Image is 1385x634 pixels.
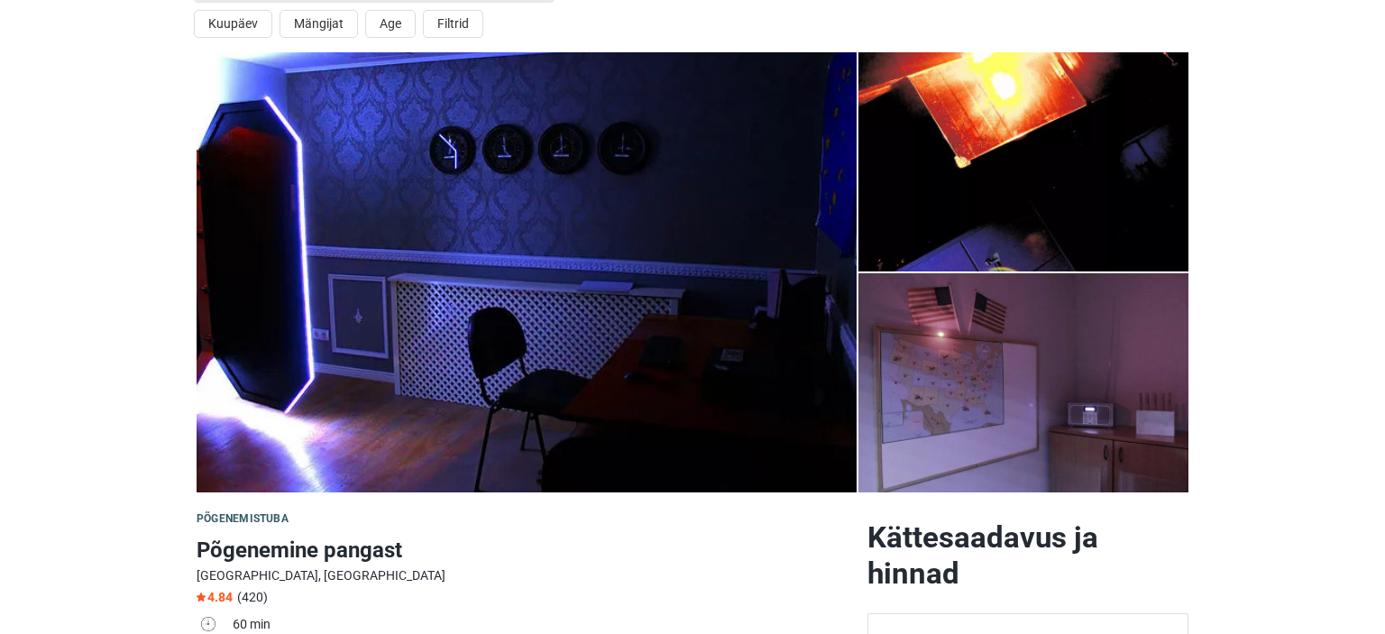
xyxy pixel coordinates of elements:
a: Põgenemine pangast photo 10 [197,52,857,492]
h1: Põgenemine pangast [197,534,853,566]
a: Põgenemine pangast photo 4 [858,273,1188,492]
button: Age [365,10,416,38]
span: 4.84 [197,590,233,604]
span: Põgenemistuba [197,512,289,525]
h2: Kättesaadavus ja hinnad [867,519,1188,592]
img: Põgenemine pangast photo 5 [858,273,1188,492]
img: Star [197,593,206,602]
div: [GEOGRAPHIC_DATA], [GEOGRAPHIC_DATA] [197,566,853,585]
button: Filtrid [423,10,483,38]
button: Kuupäev [194,10,272,38]
img: Põgenemine pangast photo 4 [858,52,1188,271]
img: Põgenemine pangast photo 11 [197,52,857,492]
span: (420) [237,590,268,604]
button: Mängijat [280,10,358,38]
a: Põgenemine pangast photo 3 [858,52,1188,271]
